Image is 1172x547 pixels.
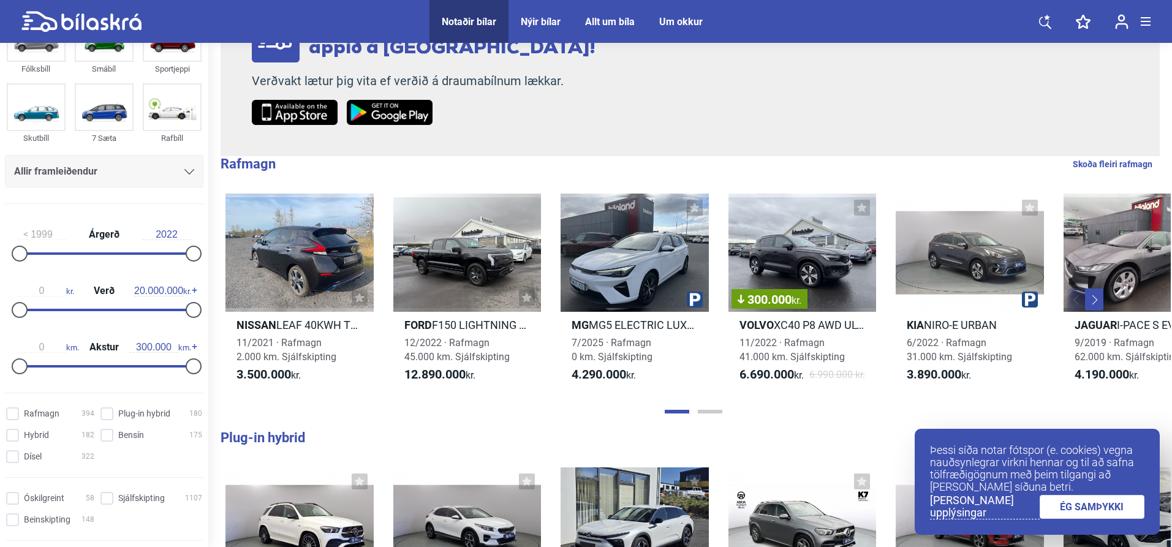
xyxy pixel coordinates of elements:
b: Jaguar [1075,319,1117,331]
a: FordF150 LIGHTNING LARIAT EXT RANGE12/2022 · Rafmagn45.000 km. Sjálfskipting12.890.000kr. [393,194,542,393]
span: km. [17,342,79,353]
span: Rafmagn [24,407,59,420]
img: user-login.svg [1115,14,1129,29]
span: kr. [134,285,191,296]
span: kr. [572,368,636,382]
p: Verðvakt lætur þig vita ef verðið á draumabílnum lækkar. [252,74,595,89]
span: Beinskipting [24,513,70,526]
span: 175 [189,429,202,442]
b: 6.690.000 [739,367,794,382]
button: Page 1 [665,410,689,413]
div: Fólksbíll [7,62,66,76]
a: Skoða fleiri rafmagn [1073,156,1152,172]
span: 182 [81,429,94,442]
span: 11/2022 · Rafmagn 41.000 km. Sjálfskipting [739,337,845,363]
span: Akstur [86,342,122,352]
span: Bensín [118,429,144,442]
span: Sjálfskipting [118,492,165,505]
b: 3.500.000 [236,367,291,382]
a: [PERSON_NAME] upplýsingar [930,494,1040,519]
span: kr. [236,368,301,382]
p: Þessi síða notar fótspor (e. cookies) vegna nauðsynlegrar virkni hennar og til að safna tölfræðig... [930,444,1144,493]
span: 11/2021 · Rafmagn 2.000 km. Sjálfskipting [236,337,336,363]
a: Nýir bílar [521,16,561,28]
h2: MG5 ELECTRIC LUXURY 61KWH [561,318,709,332]
b: Kia [907,319,924,331]
span: kr. [1075,368,1139,382]
span: kr. [907,368,971,382]
a: Um okkur [659,16,703,28]
b: Rafmagn [221,156,276,172]
span: kr. [792,295,801,306]
h2: LEAF 40KWH TEKNA [225,318,374,332]
div: Sportjeppi [143,62,202,76]
span: 12/2022 · Rafmagn 45.000 km. Sjálfskipting [404,337,510,363]
span: 148 [81,513,94,526]
span: Plug-in hybrid [118,407,170,420]
a: ÉG SAMÞYKKI [1040,495,1145,519]
h2: F150 LIGHTNING LARIAT EXT RANGE [393,318,542,332]
span: Allir framleiðendur [14,163,97,180]
span: Hybrid [24,429,49,442]
div: Rafbíll [143,131,202,145]
span: 58 [86,492,94,505]
b: 3.890.000 [907,367,961,382]
b: Mg [572,319,589,331]
span: Árgerð [86,230,123,240]
h2: NIRO-E URBAN [896,318,1044,332]
div: Skutbíll [7,131,66,145]
a: NissanLEAF 40KWH TEKNA11/2021 · Rafmagn2.000 km. Sjálfskipting3.500.000kr. [225,194,374,393]
span: 394 [81,407,94,420]
span: kr. [404,368,475,382]
span: 7/2025 · Rafmagn 0 km. Sjálfskipting [572,337,652,363]
b: 4.190.000 [1075,367,1129,382]
a: MgMG5 ELECTRIC LUXURY 61KWH7/2025 · Rafmagn0 km. Sjálfskipting4.290.000kr. [561,194,709,393]
span: Dísel [24,450,42,463]
button: Previous [1068,289,1086,311]
a: Notaðir bílar [442,16,496,28]
b: 4.290.000 [572,367,626,382]
a: KiaNIRO-E URBAN6/2022 · Rafmagn31.000 km. Sjálfskipting3.890.000kr. [896,194,1044,393]
b: Nissan [236,319,276,331]
span: 6.990.000 kr. [809,368,865,382]
div: 7 Sæta [75,131,134,145]
span: 300.000 [738,293,801,306]
span: 180 [189,407,202,420]
b: Ford [404,319,432,331]
b: 12.890.000 [404,367,466,382]
button: Next [1085,289,1103,311]
span: km. [129,342,191,353]
span: kr. [739,368,804,382]
span: 6/2022 · Rafmagn 31.000 km. Sjálfskipting [907,337,1012,363]
a: 300.000kr.VolvoXC40 P8 AWD ULTIMATE11/2022 · Rafmagn41.000 km. Sjálfskipting6.690.000kr.6.990.000... [728,194,877,393]
span: Verð [91,286,118,296]
span: 1107 [185,492,202,505]
a: Allt um bíla [585,16,635,28]
button: Page 2 [698,410,722,413]
span: 322 [81,450,94,463]
b: Volvo [739,319,774,331]
div: Smábíl [75,62,134,76]
span: Óskilgreint [24,492,64,505]
b: Plug-in hybrid [221,430,305,445]
h2: XC40 P8 AWD ULTIMATE [728,318,877,332]
span: kr. [17,285,74,296]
